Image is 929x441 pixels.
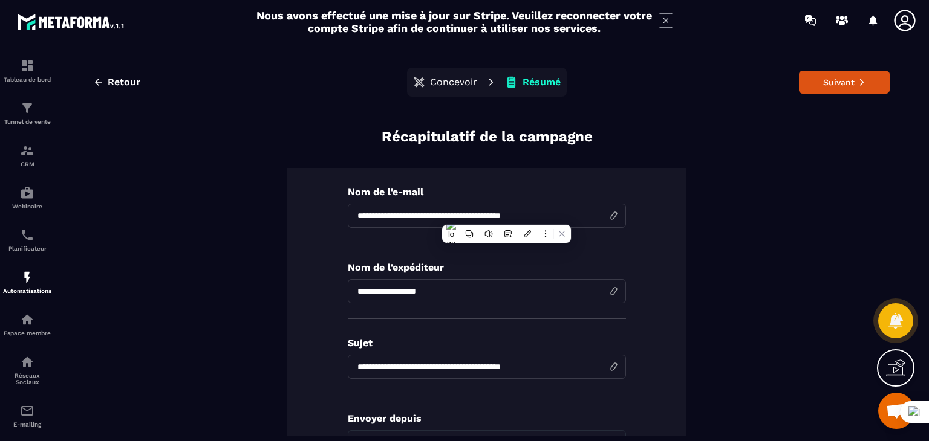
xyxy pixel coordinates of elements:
p: Récapitulatif de la campagne [382,127,593,147]
span: Retour [108,76,140,88]
a: formationformationTunnel de vente [3,92,51,134]
img: formation [20,59,34,73]
p: Sujet [348,337,626,349]
button: Retour [84,71,149,93]
a: formationformationTableau de bord [3,50,51,92]
p: Espace membre [3,330,51,336]
a: social-networksocial-networkRéseaux Sociaux [3,346,51,394]
img: automations [20,312,34,327]
img: automations [20,185,34,200]
a: formationformationCRM [3,134,51,176]
img: automations [20,270,34,285]
a: automationsautomationsAutomatisations [3,261,51,303]
p: Nom de l'expéditeur [348,262,626,273]
p: Concevoir [430,76,477,88]
p: Automatisations [3,288,51,294]
button: Suivant [799,71,890,94]
p: Envoyer depuis [348,413,626,424]
a: emailemailE-mailing [3,394,51,437]
img: email [20,404,34,418]
a: schedulerschedulerPlanificateur [3,219,51,261]
a: automationsautomationsWebinaire [3,176,51,219]
p: Résumé [523,76,561,88]
p: Planificateur [3,245,51,252]
p: Tunnel de vente [3,118,51,125]
img: formation [20,143,34,158]
p: E-mailing [3,421,51,428]
p: CRM [3,161,51,167]
p: Nom de l'e-mail [348,186,626,198]
button: Concevoir [409,70,481,94]
a: Ouvrir le chat [878,393,914,429]
img: logo [17,11,126,33]
button: Résumé [501,70,564,94]
p: Tableau de bord [3,76,51,83]
img: formation [20,101,34,115]
img: social-network [20,355,34,369]
h2: Nous avons effectué une mise à jour sur Stripe. Veuillez reconnecter votre compte Stripe afin de ... [256,9,653,34]
img: scheduler [20,228,34,242]
p: Webinaire [3,203,51,210]
p: Réseaux Sociaux [3,372,51,385]
a: automationsautomationsEspace membre [3,303,51,346]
